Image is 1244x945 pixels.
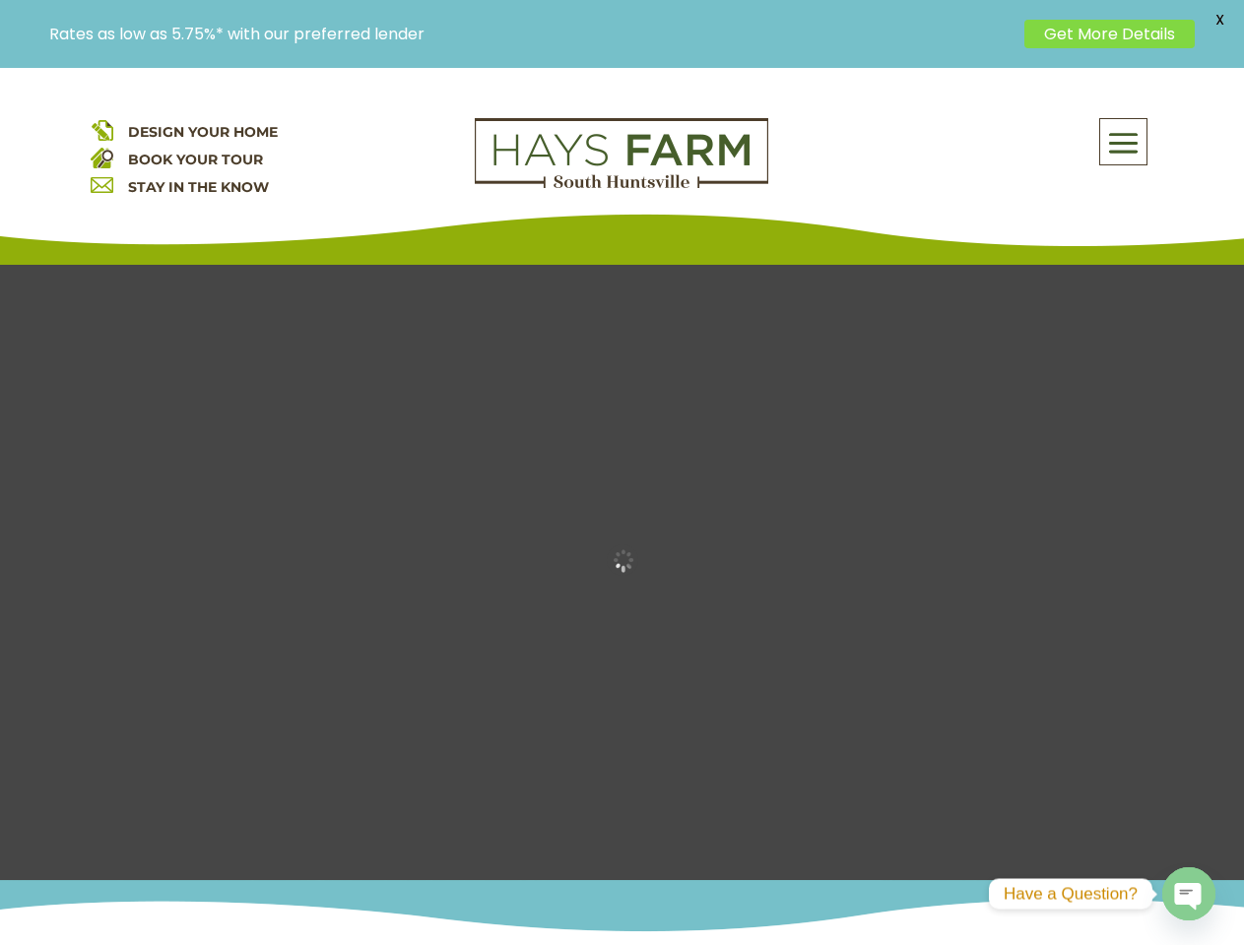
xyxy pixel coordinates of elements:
p: Rates as low as 5.75%* with our preferred lender [49,25,1015,43]
img: design your home [91,118,113,141]
a: Get More Details [1024,20,1195,48]
a: hays farm homes huntsville development [475,175,768,193]
img: book your home tour [91,146,113,168]
img: Logo [475,118,768,189]
a: DESIGN YOUR HOME [128,123,278,141]
span: X [1205,5,1234,34]
a: STAY IN THE KNOW [128,178,269,196]
a: BOOK YOUR TOUR [128,151,263,168]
